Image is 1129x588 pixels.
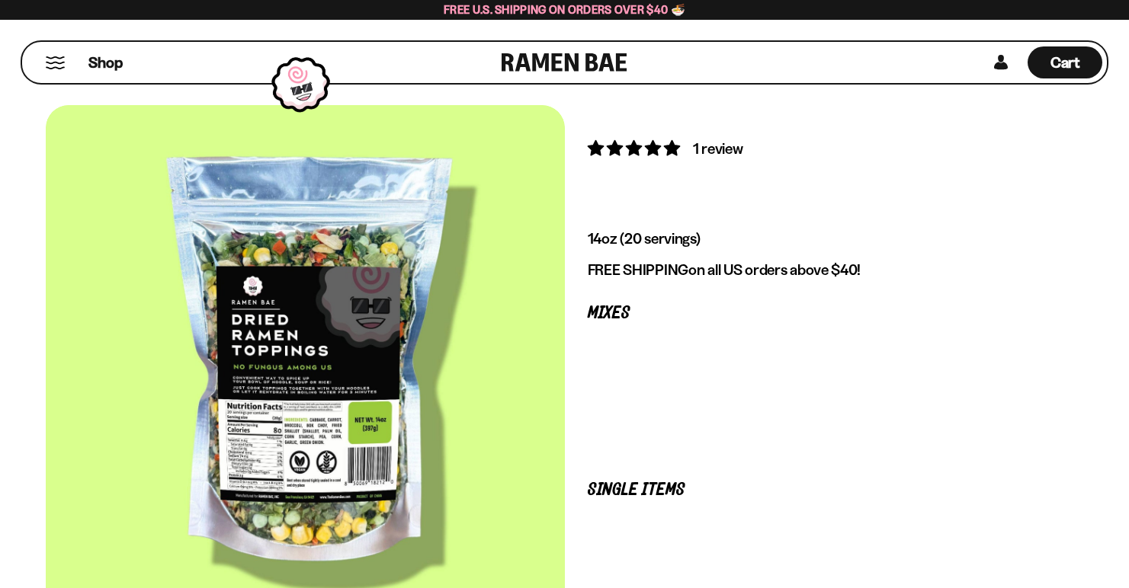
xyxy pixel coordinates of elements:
[588,260,1060,280] p: on all US orders above $40!
[88,53,123,73] span: Shop
[1050,53,1080,72] span: Cart
[693,139,743,158] span: 1 review
[588,139,683,158] span: 5.00 stars
[588,260,688,279] strong: FREE SHIPPING
[588,306,1060,321] p: Mixes
[1028,42,1102,83] a: Cart
[88,46,123,78] a: Shop
[588,483,1060,497] p: Single Items
[444,2,685,17] span: Free U.S. Shipping on Orders over $40 🍜
[45,56,66,69] button: Mobile Menu Trigger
